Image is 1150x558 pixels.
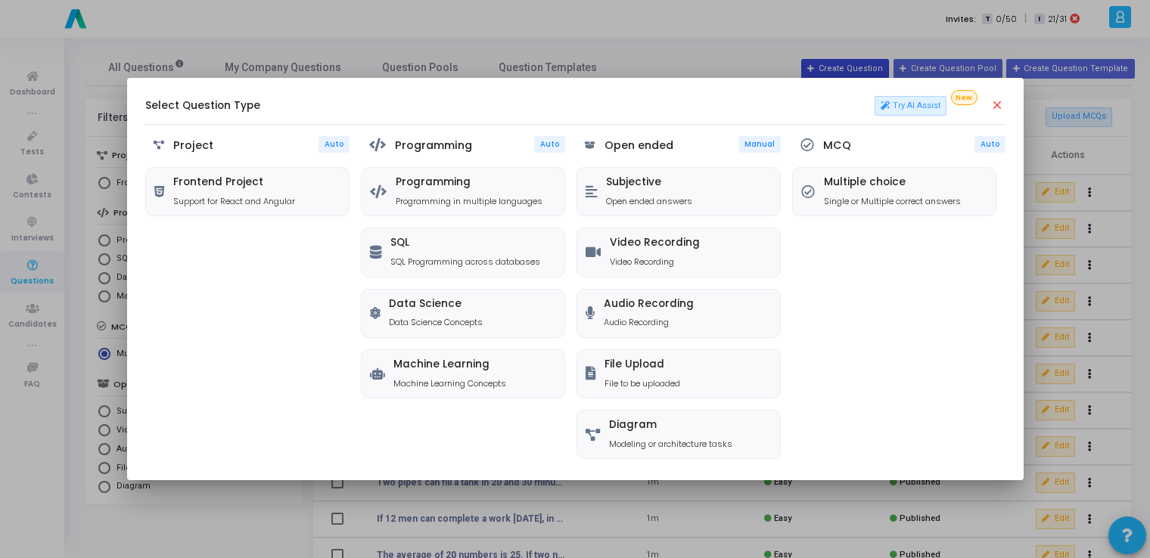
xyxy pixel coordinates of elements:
span: Auto [981,139,999,149]
h5: SQL [390,237,540,250]
h5: Programming [396,176,542,189]
p: Machine Learning Concepts [393,377,506,390]
p: Data Science Concepts [389,316,483,329]
h5: MCQ [823,139,851,152]
h5: Project [173,139,213,152]
span: Auto [540,139,559,149]
p: Programming in multiple languages [396,195,542,208]
p: Support for React and Angular [173,195,295,208]
p: File to be uploaded [605,377,680,390]
h5: Video Recording [610,237,700,250]
p: Modeling or architecture tasks [609,438,732,451]
mat-icon: close [990,98,1005,113]
h5: Diagram [609,419,732,432]
h5: Programming [395,139,472,152]
p: SQL Programming across databases [390,256,540,268]
h5: Subjective [606,176,692,189]
h5: Data Science [389,298,483,311]
h5: Audio Recording [604,298,694,311]
p: Single or Multiple correct answers [824,195,961,208]
p: Audio Recording [604,316,694,329]
span: New [951,90,977,106]
p: Open ended answers [606,195,692,208]
span: Manual [744,139,775,149]
h5: File Upload [605,358,680,371]
p: Video Recording [610,256,700,268]
h5: Multiple choice [824,176,961,189]
h5: Frontend Project [173,176,295,189]
h5: Machine Learning [393,358,506,371]
h5: Select Question Type [145,100,260,113]
span: Auto [325,139,343,149]
h5: Open ended [605,139,673,152]
a: Try AI Assist [875,96,947,116]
